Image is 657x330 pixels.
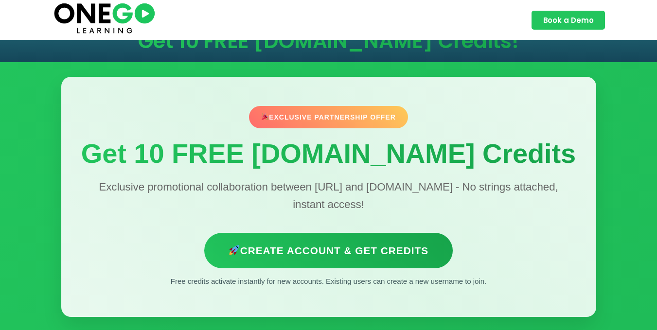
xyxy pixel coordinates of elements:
span: Book a Demo [543,17,594,24]
h1: Get 10 FREE [DOMAIN_NAME] Credits [81,138,577,169]
a: Book a Demo [532,11,605,30]
p: Exclusive promotional collaboration between [URL] and [DOMAIN_NAME] - No strings attached, instan... [81,178,577,213]
img: 🎉 [260,113,267,120]
h1: Get 10 FREE [DOMAIN_NAME] Credits! [73,31,585,52]
p: Free credits activate instantly for new accounts. Existing users can create a new username to join. [81,276,577,287]
a: Create Account & Get Credits [204,233,453,268]
img: 🚀 [229,245,239,255]
div: Exclusive Partnership Offer [247,105,410,129]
